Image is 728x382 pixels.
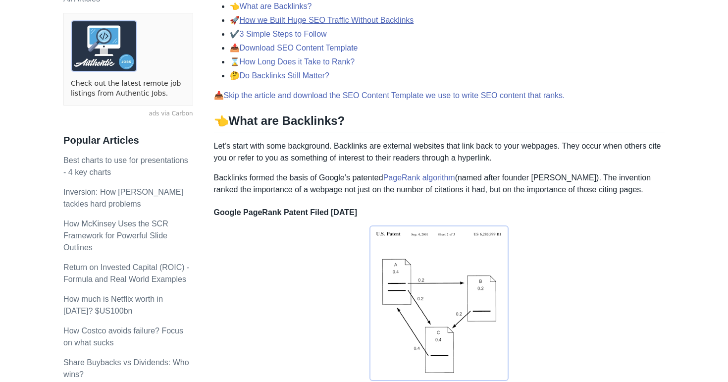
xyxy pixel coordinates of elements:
[71,79,185,98] a: Check out the latest remote job listings from Authentic Jobs.
[214,208,665,218] h4: Google PageRank Patent Filed [DATE]
[214,90,665,102] p: 📥
[63,295,163,315] a: How much is Netflix worth in [DATE]? $US100bn
[230,14,665,26] li: 🚀
[63,358,189,379] a: Share Buybacks vs Dividends: Who wins?
[63,219,168,252] a: How McKinsey Uses the SCR Framework for Powerful Slide Outlines
[230,42,665,54] li: 📥
[63,188,183,208] a: Inversion: How [PERSON_NAME] tackles hard problems
[63,263,189,283] a: Return on Invested Capital (ROIC) - Formula and Real World Examples
[63,156,188,176] a: Best charts to use for presentations - 4 key charts
[214,140,665,164] p: Let’s start with some background. Backlinks are external websites that link back to your webpages...
[240,2,312,10] a: What are Backlinks?
[230,0,665,12] li: 👈
[383,173,455,182] a: PageRank algorithm
[214,113,665,132] h2: 👈 What are Backlinks?
[63,109,193,118] a: ads via Carbon
[240,44,358,52] a: Download SEO Content Template
[63,327,183,347] a: How Costco avoids failure? Focus on what sucks
[240,71,329,80] a: Do Backlinks Still Matter?
[63,134,193,147] h3: Popular Articles
[230,28,665,40] li: ✔️
[240,30,327,38] a: 3 Simple Steps to Follow
[240,57,355,66] a: How Long Does it Take to Rank?
[214,172,665,196] p: Backlinks formed the basis of Google’s patented (named after founder [PERSON_NAME]). The inventio...
[230,56,665,68] li: ⌛
[224,91,565,100] a: Skip the article and download the SEO Content Template we use to write SEO content that ranks.
[369,225,509,381] img: Google PageRank patent
[240,16,414,24] a: How we Built Huge SEO Traffic Without Backlinks
[230,70,665,82] li: 🤔
[71,20,137,72] img: ads via Carbon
